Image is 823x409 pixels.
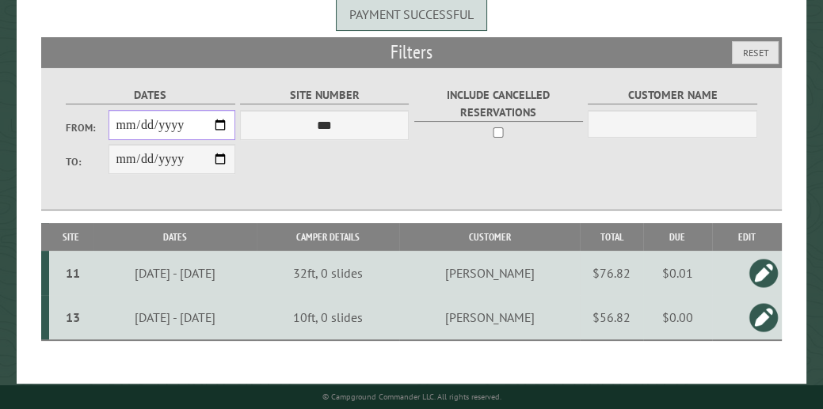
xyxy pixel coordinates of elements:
[399,251,580,295] td: [PERSON_NAME]
[399,295,580,340] td: [PERSON_NAME]
[240,86,409,104] label: Site Number
[55,265,90,281] div: 11
[643,223,712,251] th: Due
[41,37,782,67] h2: Filters
[643,295,712,340] td: $0.00
[66,120,108,135] label: From:
[96,309,254,325] div: [DATE] - [DATE]
[55,309,90,325] div: 13
[257,223,399,251] th: Camper Details
[580,223,643,251] th: Total
[399,223,580,251] th: Customer
[732,41,779,64] button: Reset
[322,392,501,402] small: © Campground Commander LLC. All rights reserved.
[93,223,257,251] th: Dates
[257,295,399,340] td: 10ft, 0 slides
[580,251,643,295] td: $76.82
[580,295,643,340] td: $56.82
[257,251,399,295] td: 32ft, 0 slides
[643,251,712,295] td: $0.01
[66,86,234,104] label: Dates
[712,223,782,251] th: Edit
[588,86,756,104] label: Customer Name
[96,265,254,281] div: [DATE] - [DATE]
[66,154,108,169] label: To:
[414,86,583,121] label: Include Cancelled Reservations
[49,223,93,251] th: Site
